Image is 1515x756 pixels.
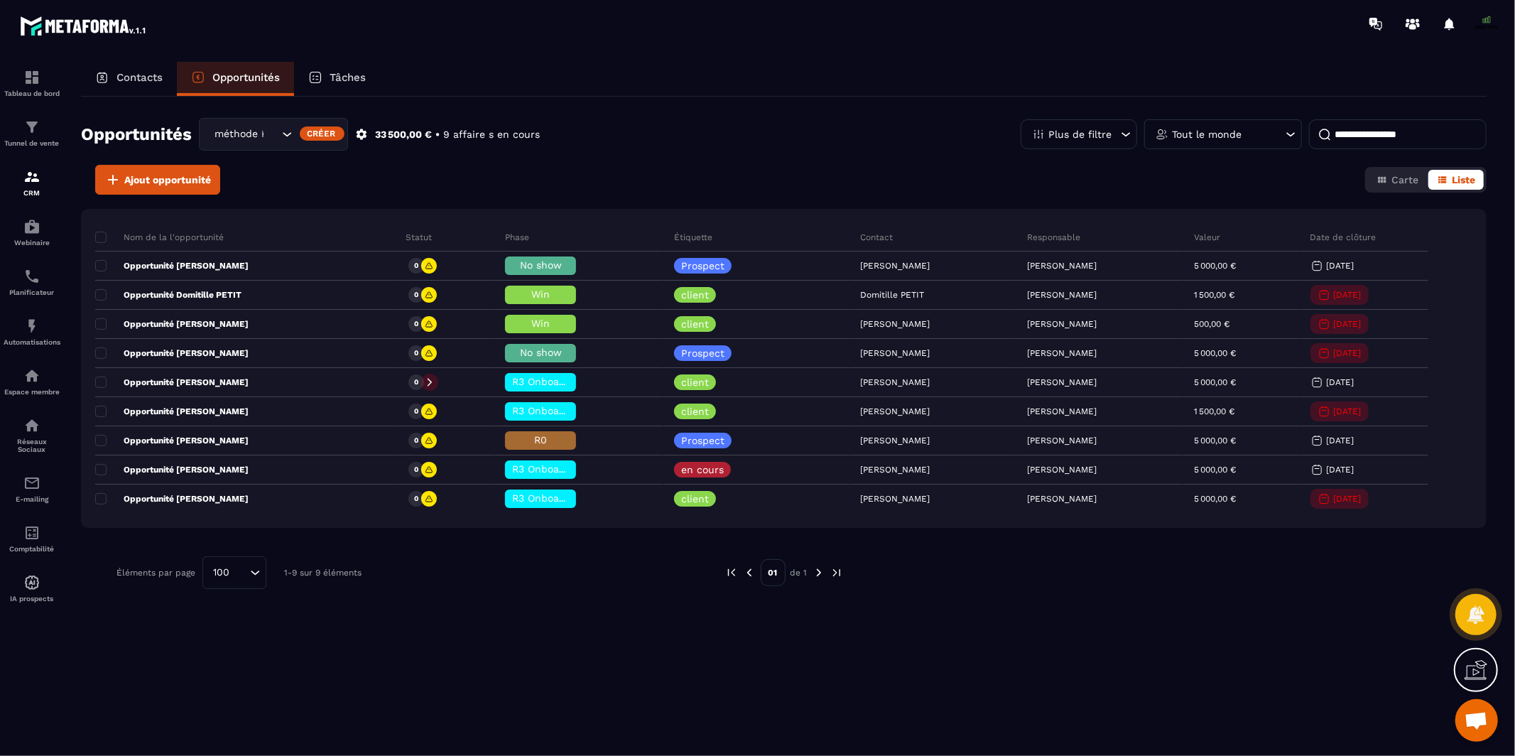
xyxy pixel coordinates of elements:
[1368,170,1427,190] button: Carte
[1334,319,1362,329] p: [DATE]
[23,218,40,235] img: automations
[20,13,148,38] img: logo
[681,348,724,358] p: Prospect
[531,318,550,329] span: Win
[1452,174,1475,185] span: Liste
[1027,261,1097,271] p: [PERSON_NAME]
[1194,261,1236,271] p: 5 000,00 €
[4,595,60,603] p: IA prospects
[681,406,709,416] p: client
[264,126,278,142] input: Search for option
[4,338,60,346] p: Automatisations
[512,492,584,504] span: R3 Onboarding
[406,232,432,243] p: Statut
[4,58,60,108] a: formationformationTableau de bord
[1428,170,1484,190] button: Liste
[1310,232,1376,243] p: Date de clôture
[4,288,60,296] p: Planificateur
[1334,348,1362,358] p: [DATE]
[208,565,234,580] span: 100
[4,514,60,563] a: accountantaccountantComptabilité
[212,71,280,84] p: Opportunités
[124,173,211,187] span: Ajout opportunité
[4,406,60,464] a: social-networksocial-networkRéseaux Sociaux
[414,319,418,329] p: 0
[1194,436,1236,445] p: 5 000,00 €
[4,139,60,147] p: Tunnel de vente
[681,494,709,504] p: client
[4,239,60,247] p: Webinaire
[725,566,738,579] img: prev
[4,388,60,396] p: Espace membre
[95,435,249,446] p: Opportunité [PERSON_NAME]
[505,232,529,243] p: Phase
[4,108,60,158] a: formationformationTunnel de vente
[1327,377,1354,387] p: [DATE]
[681,436,724,445] p: Prospect
[1327,436,1354,445] p: [DATE]
[23,168,40,185] img: formation
[531,288,550,300] span: Win
[1194,290,1234,300] p: 1 500,00 €
[414,348,418,358] p: 0
[4,307,60,357] a: automationsautomationsAutomatisations
[212,126,264,142] span: méthode Brennus
[512,463,584,475] span: R3 Onboarding
[534,434,547,445] span: R0
[95,377,249,388] p: Opportunité [PERSON_NAME]
[443,128,540,141] p: 9 affaire s en cours
[202,556,266,589] div: Search for option
[284,568,362,578] p: 1-9 sur 9 éléments
[1027,494,1097,504] p: [PERSON_NAME]
[414,261,418,271] p: 0
[1027,348,1097,358] p: [PERSON_NAME]
[23,524,40,541] img: accountant
[1334,406,1362,416] p: [DATE]
[4,207,60,257] a: automationsautomationsWebinaire
[95,318,249,330] p: Opportunité [PERSON_NAME]
[512,376,584,387] span: R3 Onboarding
[1391,174,1418,185] span: Carte
[674,232,712,243] p: Étiquette
[300,126,344,141] div: Créer
[1194,319,1229,329] p: 500,00 €
[1027,377,1097,387] p: [PERSON_NAME]
[294,62,380,96] a: Tâches
[520,259,562,271] span: No show
[1048,129,1112,139] p: Plus de filtre
[199,118,348,151] div: Search for option
[1194,406,1234,416] p: 1 500,00 €
[1334,494,1362,504] p: [DATE]
[1027,465,1097,475] p: [PERSON_NAME]
[1194,348,1236,358] p: 5 000,00 €
[95,165,220,195] button: Ajout opportunité
[4,158,60,207] a: formationformationCRM
[4,545,60,553] p: Comptabilité
[81,120,192,148] h2: Opportunités
[414,377,418,387] p: 0
[414,290,418,300] p: 0
[1027,232,1080,243] p: Responsable
[1327,261,1354,271] p: [DATE]
[23,318,40,335] img: automations
[1027,436,1097,445] p: [PERSON_NAME]
[681,290,709,300] p: client
[23,574,40,591] img: automations
[95,232,224,243] p: Nom de la l'opportunité
[1334,290,1362,300] p: [DATE]
[1327,465,1354,475] p: [DATE]
[681,377,709,387] p: client
[4,464,60,514] a: emailemailE-mailing
[681,319,709,329] p: client
[4,257,60,307] a: schedulerschedulerPlanificateur
[116,568,195,578] p: Éléments par page
[1172,129,1242,139] p: Tout le monde
[81,62,177,96] a: Contacts
[1194,377,1236,387] p: 5 000,00 €
[95,289,241,301] p: Opportunité Domitille PETIT
[520,347,562,358] span: No show
[1027,319,1097,329] p: [PERSON_NAME]
[4,495,60,503] p: E-mailing
[860,232,893,243] p: Contact
[23,475,40,492] img: email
